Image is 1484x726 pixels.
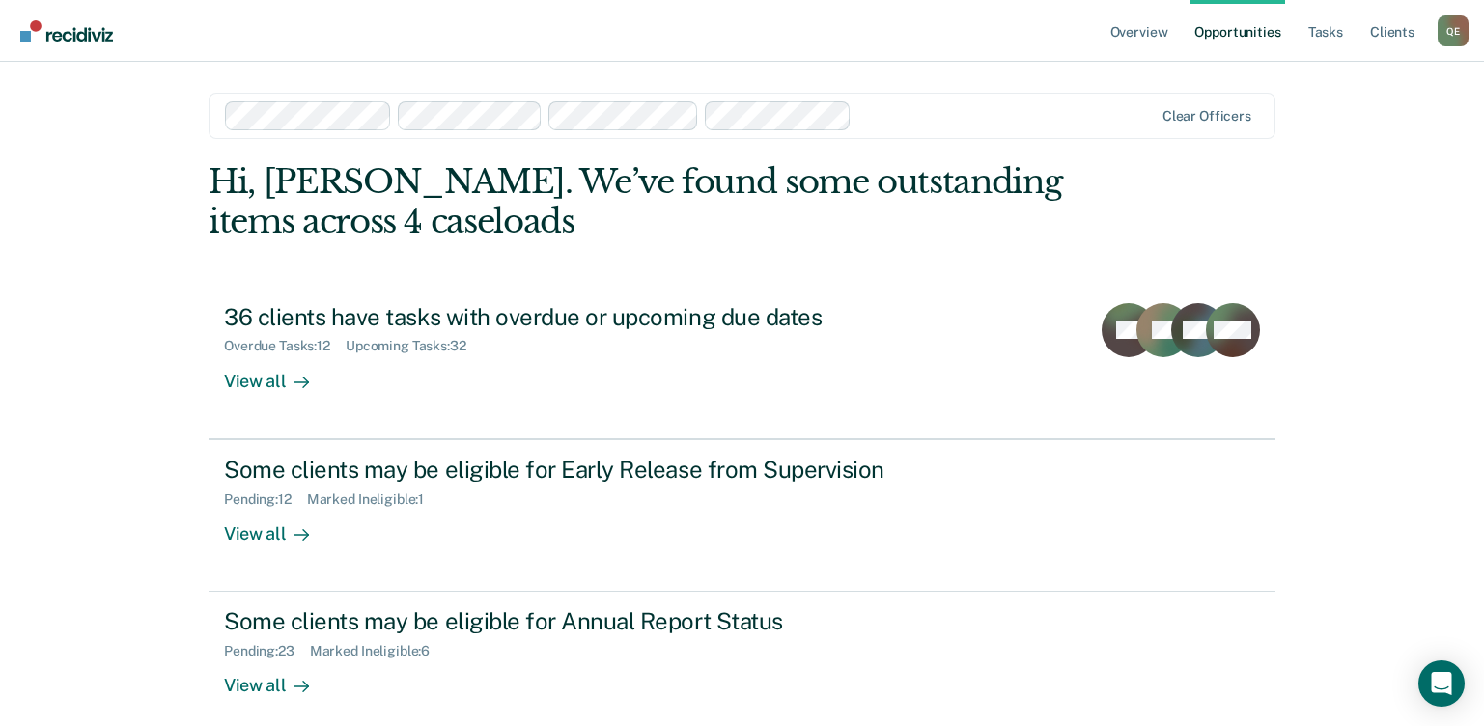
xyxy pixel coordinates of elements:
button: Profile dropdown button [1438,15,1469,46]
div: Pending : 12 [224,491,307,508]
div: View all [224,507,332,544]
a: Some clients may be eligible for Early Release from SupervisionPending:12Marked Ineligible:1View all [209,439,1275,592]
a: 36 clients have tasks with overdue or upcoming due datesOverdue Tasks:12Upcoming Tasks:32View all [209,288,1275,439]
div: Clear officers [1162,108,1251,125]
div: Hi, [PERSON_NAME]. We’ve found some outstanding items across 4 caseloads [209,162,1062,241]
div: Open Intercom Messenger [1418,660,1465,707]
div: Upcoming Tasks : 32 [346,338,482,354]
div: Q E [1438,15,1469,46]
div: Some clients may be eligible for Early Release from Supervision [224,456,902,484]
div: View all [224,354,332,392]
div: Marked Ineligible : 1 [307,491,439,508]
div: Some clients may be eligible for Annual Report Status [224,607,902,635]
div: Pending : 23 [224,643,310,659]
img: Recidiviz [20,20,113,42]
div: Overdue Tasks : 12 [224,338,346,354]
div: Marked Ineligible : 6 [310,643,445,659]
div: View all [224,659,332,697]
div: 36 clients have tasks with overdue or upcoming due dates [224,303,902,331]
